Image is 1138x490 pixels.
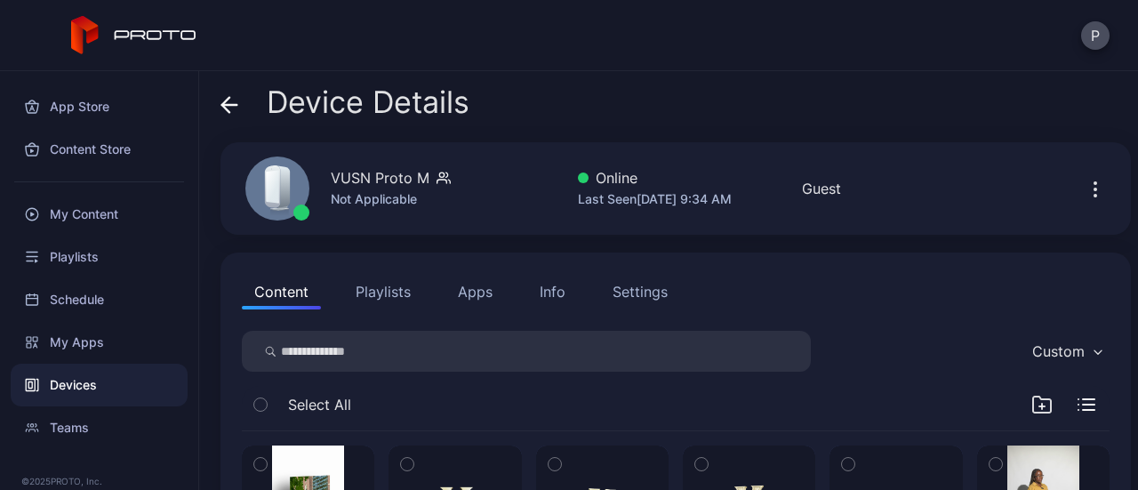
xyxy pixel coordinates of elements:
[11,321,188,364] a: My Apps
[343,274,423,309] button: Playlists
[11,406,188,449] a: Teams
[1081,21,1110,50] button: P
[267,85,469,119] span: Device Details
[331,167,429,189] div: VUSN Proto M
[11,278,188,321] a: Schedule
[331,189,451,210] div: Not Applicable
[540,281,565,302] div: Info
[242,274,321,309] button: Content
[802,178,841,199] div: Guest
[11,128,188,171] a: Content Store
[288,394,351,415] span: Select All
[11,193,188,236] a: My Content
[1032,342,1085,360] div: Custom
[11,236,188,278] a: Playlists
[11,364,188,406] a: Devices
[600,274,680,309] button: Settings
[1023,331,1110,372] button: Custom
[578,189,732,210] div: Last Seen [DATE] 9:34 AM
[578,167,732,189] div: Online
[613,281,668,302] div: Settings
[527,274,578,309] button: Info
[21,474,177,488] div: © 2025 PROTO, Inc.
[445,274,505,309] button: Apps
[11,85,188,128] a: App Store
